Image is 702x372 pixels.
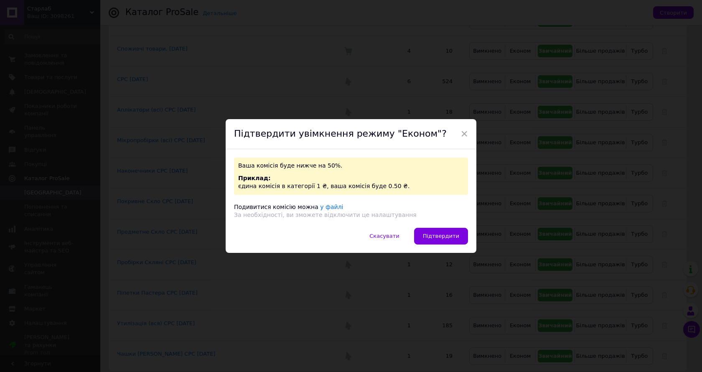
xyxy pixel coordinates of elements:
button: Скасувати [361,228,408,245]
span: Підтвердити [423,233,459,239]
span: Ваша комісія буде нижче на 50%. [238,162,343,169]
span: Подивитися комісію можна [234,204,318,210]
span: єдина комісія в категорії 1 ₴, ваша комісія буде 0.50 ₴. [238,183,409,189]
div: Підтвердити увімкнення режиму "Економ"? [226,119,476,149]
span: Приклад: [238,175,271,181]
a: у файлі [320,204,343,210]
span: × [460,127,468,141]
span: За необхідності, ви зможете відключити це налаштування [234,211,417,218]
button: Підтвердити [414,228,468,245]
span: Скасувати [369,233,399,239]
